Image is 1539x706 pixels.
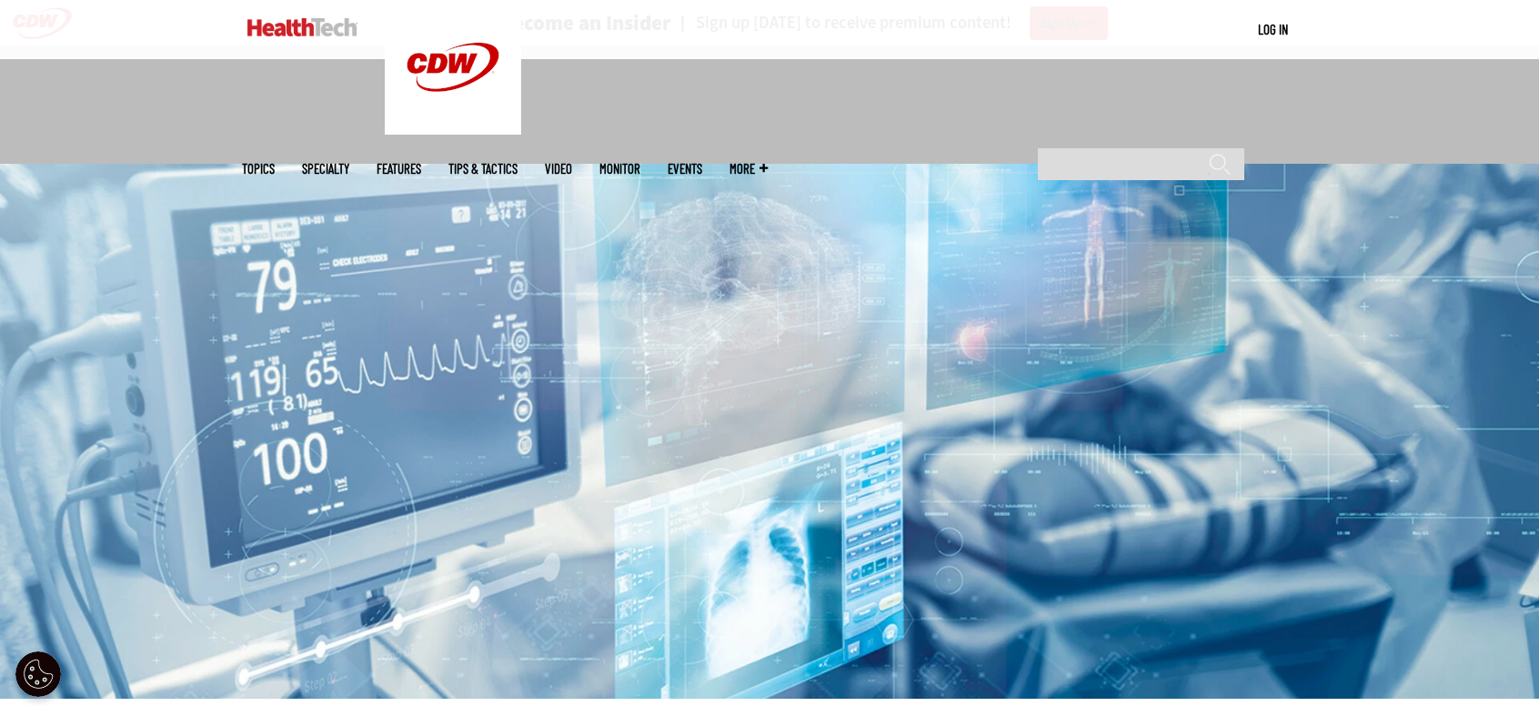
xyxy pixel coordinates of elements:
a: CDW [385,120,521,139]
a: Video [545,162,572,176]
img: Home [247,18,357,36]
button: Open Preferences [15,651,61,697]
a: Features [377,162,421,176]
div: Cookie Settings [15,651,61,697]
a: Events [668,162,702,176]
div: User menu [1258,20,1288,39]
span: Specialty [302,162,349,176]
a: Tips & Tactics [448,162,518,176]
a: MonITor [599,162,640,176]
span: Topics [242,162,275,176]
a: Log in [1258,21,1288,37]
span: More [729,162,768,176]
